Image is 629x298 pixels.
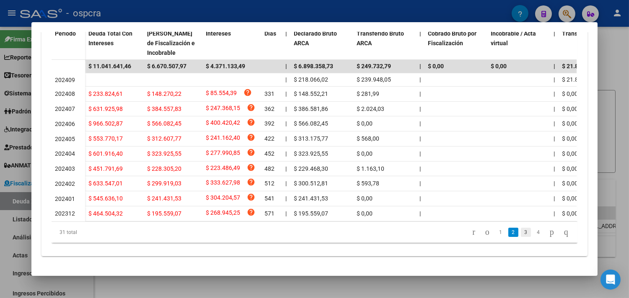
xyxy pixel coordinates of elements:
[55,195,75,202] span: 202401
[206,88,237,100] span: $ 85.554,39
[294,120,328,127] span: $ 566.082,45
[357,90,379,97] span: $ 281,99
[562,135,578,142] span: $ 0,00
[85,25,144,62] datatable-header-cell: Deuda Total Con Intereses
[88,63,131,69] span: $ 11.041.641,46
[496,228,506,237] a: 1
[88,30,132,46] span: Deuda Total Con Intereses
[282,25,290,62] datatable-header-cell: |
[562,150,578,157] span: $ 0,00
[562,120,578,127] span: $ 0,00
[419,76,421,83] span: |
[416,25,425,62] datatable-header-cell: |
[560,228,572,237] a: go to last page
[554,150,555,157] span: |
[357,76,391,83] span: $ 239.948,05
[294,105,328,112] span: $ 386.581,86
[357,120,373,127] span: $ 0,00
[419,195,421,202] span: |
[419,180,421,187] span: |
[294,210,328,217] span: $ 195.559,07
[285,63,287,69] span: |
[562,195,578,202] span: $ 0,00
[425,25,487,62] datatable-header-cell: Cobrado Bruto por Fiscalización
[294,150,328,157] span: $ 323.925,55
[562,180,578,187] span: $ 0,00
[601,270,621,290] div: Open Intercom Messenger
[88,135,123,142] span: $ 553.770,17
[147,165,181,172] span: $ 228.305,20
[562,105,578,112] span: $ 0,00
[428,63,444,69] span: $ 0,00
[554,180,555,187] span: |
[554,90,555,97] span: |
[419,63,421,69] span: |
[294,195,328,202] span: $ 241.431,53
[264,90,274,97] span: 331
[88,195,123,202] span: $ 545.636,10
[55,165,75,172] span: 202403
[419,30,421,37] span: |
[419,90,421,97] span: |
[419,150,421,157] span: |
[55,30,76,37] span: Período
[554,195,555,202] span: |
[55,105,75,112] span: 202407
[147,150,181,157] span: $ 323.925,55
[285,210,287,217] span: |
[419,165,421,172] span: |
[428,30,476,46] span: Cobrado Bruto por Fiscalización
[206,133,240,144] span: $ 241.162,40
[487,25,550,62] datatable-header-cell: Incobrable / Acta virtual
[419,120,421,127] span: |
[247,178,255,186] i: help
[206,148,240,159] span: $ 277.990,85
[419,210,421,217] span: |
[562,30,614,37] span: Transferido De Más
[507,225,520,239] li: page 2
[55,136,75,142] span: 202405
[357,150,373,157] span: $ 0,00
[243,88,252,97] i: help
[55,90,75,97] span: 202408
[294,76,328,83] span: $ 218.066,02
[357,180,379,187] span: $ 593,78
[285,165,287,172] span: |
[357,195,373,202] span: $ 0,00
[285,180,287,187] span: |
[294,90,328,97] span: $ 148.552,21
[206,193,240,204] span: $ 304.204,57
[562,165,578,172] span: $ 0,00
[147,90,181,97] span: $ 148.270,22
[520,225,532,239] li: page 3
[562,210,578,217] span: $ 0,00
[55,150,75,157] span: 202404
[508,228,518,237] a: 2
[554,63,555,69] span: |
[554,105,555,112] span: |
[147,105,181,112] span: $ 384.557,83
[562,76,593,83] span: $ 21.882,03
[247,163,255,172] i: help
[554,120,555,127] span: |
[247,208,255,216] i: help
[491,30,536,46] span: Incobrable / Acta virtual
[147,30,195,56] span: [PERSON_NAME] de Fiscalización e Incobrable
[554,76,555,83] span: |
[285,150,287,157] span: |
[562,63,593,69] span: $ 21.882,03
[55,121,75,127] span: 202406
[202,25,261,62] datatable-header-cell: Intereses
[206,208,240,219] span: $ 268.945,25
[264,30,276,37] span: Dias
[357,30,404,46] span: Transferido Bruto ARCA
[264,105,274,112] span: 362
[206,103,240,115] span: $ 247.368,15
[88,210,123,217] span: $ 464.504,32
[247,103,255,112] i: help
[521,228,531,237] a: 3
[247,148,255,157] i: help
[55,210,75,217] span: 202312
[285,195,287,202] span: |
[357,210,373,217] span: $ 0,00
